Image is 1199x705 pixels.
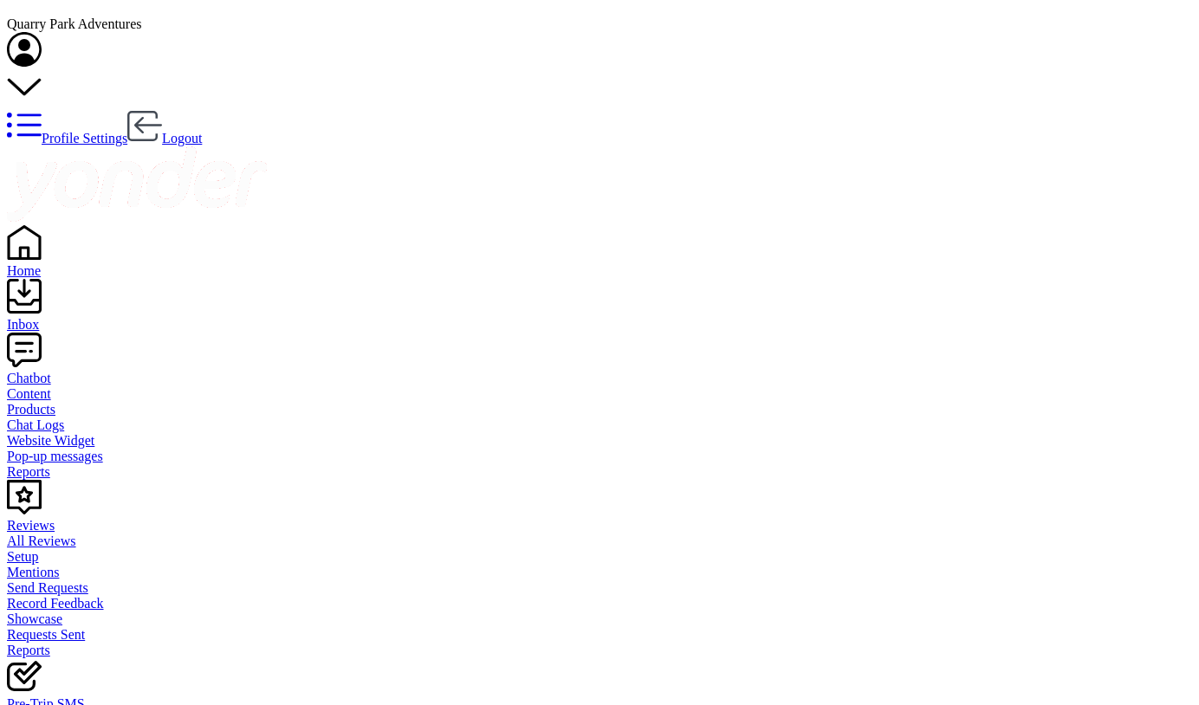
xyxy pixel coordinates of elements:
[7,263,1192,279] div: Home
[7,402,1192,417] a: Products
[7,627,1192,643] a: Requests Sent
[7,449,1192,464] a: Pop-up messages
[7,580,1192,596] a: Send Requests
[7,355,1192,386] a: Chatbot
[7,518,1192,534] div: Reviews
[7,565,1192,580] a: Mentions
[127,131,202,146] a: Logout
[7,534,1192,549] a: All Reviews
[7,596,1192,611] a: Record Feedback
[7,549,1192,565] a: Setup
[7,464,1192,480] a: Reports
[7,146,267,222] img: yonder-white-logo.png
[7,502,1192,534] a: Reviews
[7,611,1192,627] a: Showcase
[7,16,1192,32] div: Quarry Park Adventures
[7,248,1192,279] a: Home
[7,317,1192,333] div: Inbox
[7,433,1192,449] a: Website Widget
[7,301,1192,333] a: Inbox
[7,131,127,146] a: Profile Settings
[7,386,1192,402] a: Content
[7,417,1192,433] a: Chat Logs
[7,371,1192,386] div: Chatbot
[7,643,1192,658] a: Reports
